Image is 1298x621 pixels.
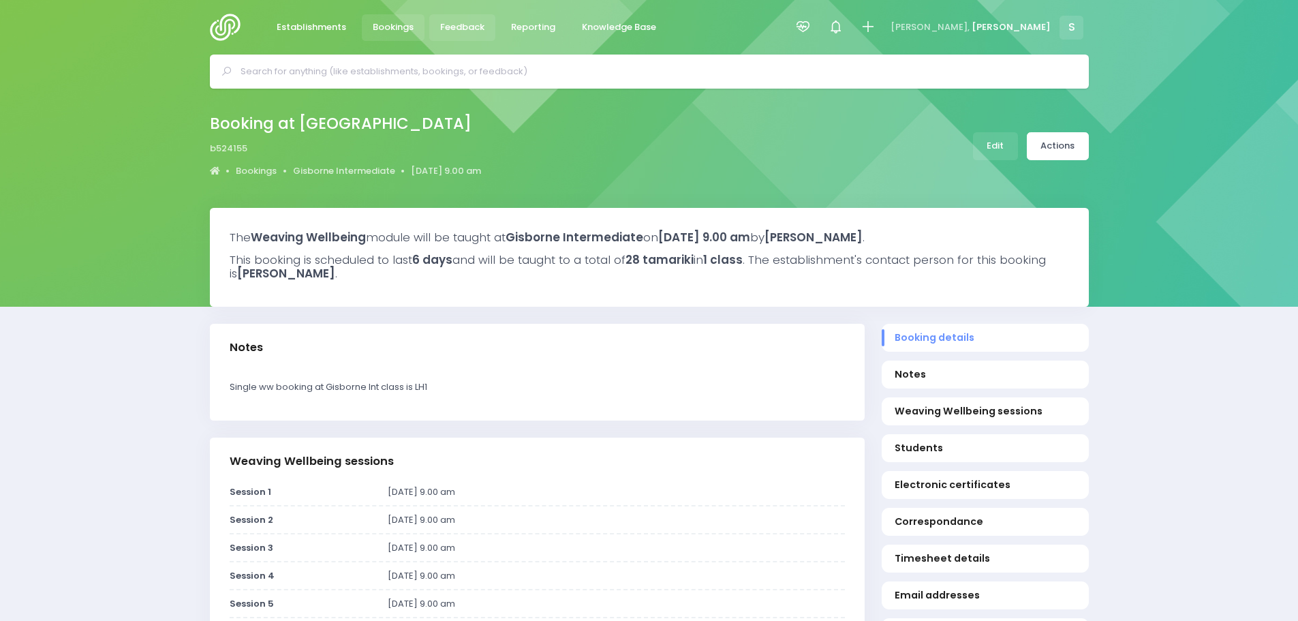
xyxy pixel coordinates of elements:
img: Logo [210,14,249,41]
div: [DATE] 9.00 am [379,485,853,499]
strong: Gisborne Intermediate [506,229,643,245]
span: b524155 [210,142,247,155]
div: [DATE] 9.00 am [379,513,853,527]
div: [DATE] 9.00 am [379,541,853,555]
a: Students [882,434,1089,462]
a: Bookings [236,164,277,178]
span: [PERSON_NAME] [972,20,1051,34]
a: Bookings [362,14,425,41]
span: Bookings [373,20,414,34]
a: Actions [1027,132,1089,160]
strong: Weaving Wellbeing [251,229,366,245]
strong: 28 tamariki [625,252,694,268]
h2: Booking at [GEOGRAPHIC_DATA] [210,115,472,133]
strong: [DATE] 9.00 am [658,229,750,245]
span: S [1060,16,1083,40]
h3: Weaving Wellbeing sessions [230,455,394,468]
a: Feedback [429,14,496,41]
strong: [PERSON_NAME] [764,229,863,245]
a: Timesheet details [882,545,1089,573]
div: [DATE] 9.00 am [379,597,853,611]
strong: Session 1 [230,485,271,498]
span: Weaving Wellbeing sessions [895,404,1075,419]
a: Electronic certificates [882,471,1089,499]
strong: 6 days [412,252,452,268]
strong: Session 3 [230,541,273,554]
a: Establishments [266,14,358,41]
span: Electronic certificates [895,478,1075,492]
span: [PERSON_NAME], [891,20,970,34]
span: Reporting [511,20,555,34]
div: [DATE] 9.00 am [379,569,853,583]
a: [DATE] 9.00 am [411,164,481,178]
span: Correspondance [895,515,1075,529]
a: Correspondance [882,508,1089,536]
span: Booking details [895,331,1075,345]
a: Knowledge Base [571,14,668,41]
strong: Session 2 [230,513,273,526]
span: Timesheet details [895,551,1075,566]
a: Edit [973,132,1018,160]
a: Gisborne Intermediate [293,164,395,178]
h3: This booking is scheduled to last and will be taught to a total of in . The establishment's conta... [230,253,1069,281]
span: Notes [895,367,1075,382]
h3: The module will be taught at on by . [230,230,1069,244]
span: Feedback [440,20,484,34]
h3: Notes [230,341,263,354]
a: Weaving Wellbeing sessions [882,397,1089,425]
a: Reporting [500,14,567,41]
span: Students [895,441,1075,455]
span: Knowledge Base [582,20,656,34]
span: Email addresses [895,588,1075,603]
p: Single ww booking at Gisborne Int class is LH1 [230,380,845,394]
strong: Session 5 [230,597,274,610]
strong: [PERSON_NAME] [237,265,335,282]
a: Email addresses [882,581,1089,609]
span: Establishments [277,20,346,34]
strong: Session 4 [230,569,275,582]
strong: 1 class [703,252,743,268]
a: Booking details [882,324,1089,352]
input: Search for anything (like establishments, bookings, or feedback) [241,61,1070,82]
a: Notes [882,361,1089,389]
